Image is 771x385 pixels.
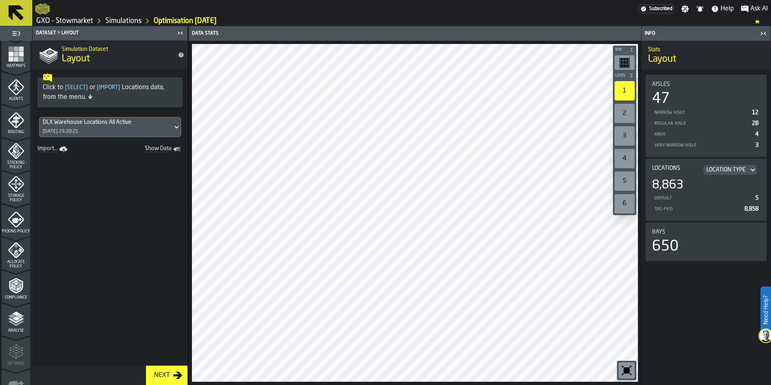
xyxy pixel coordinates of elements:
h2: Sub Title [648,45,764,53]
div: button-toolbar-undefined [613,102,636,125]
div: Dataset > Layout [34,30,175,36]
a: link-to-/wh/i/1f322264-80fa-4175-88bb-566e6213dfa5 [105,17,142,25]
span: ] [118,85,120,90]
div: StatList-item-DEFAULT [652,192,760,203]
div: stat- [646,159,767,221]
span: Ask AI [750,4,768,14]
div: title-Layout [642,41,771,70]
div: Locations [652,165,698,175]
header: Data Stats [189,26,641,41]
div: DropdownMenuValue-7ec28bf0-96f1-46ce-b11e-fd0d3188325f [43,119,169,126]
div: StatList-item-Regular Aisle [652,118,760,129]
div: DropdownMenuValue-LOCATION_RACKING_TYPE [706,167,746,173]
div: Info [643,31,758,36]
span: Agents [2,97,30,101]
a: link-to-/wh/i/1f322264-80fa-4175-88bb-566e6213dfa5/settings/billing [638,4,674,13]
div: 3 [615,126,635,146]
span: Routing [2,130,30,134]
span: 8,858 [744,206,758,212]
li: menu Compliance [2,270,30,302]
label: button-toggle-Close me [175,28,186,38]
span: Optimise [2,362,30,366]
div: Title [652,81,760,88]
span: 12 [752,110,758,115]
div: Click to or Locations data, from the menu. [43,83,177,102]
div: 4 [615,149,635,168]
li: menu Routing [2,105,30,137]
span: Picking Policy [2,229,30,234]
div: button-toolbar-undefined [613,170,636,192]
label: button-toggle-Notifications [693,5,707,13]
span: Compliance [2,295,30,300]
span: Analyse [2,329,30,333]
div: title-Layout [33,40,188,69]
div: StatList-item-Very Narrow Aisle [652,140,760,151]
li: menu Optimise [2,336,30,368]
span: 5 [755,195,758,201]
div: DropdownMenuValue-LOCATION_RACKING_TYPE [702,165,758,175]
button: button-Next [146,366,188,385]
a: logo-header [35,2,50,16]
span: Level [614,73,627,78]
div: TAG-FIFO [654,207,741,212]
div: button-toolbar-undefined [617,361,636,380]
span: Import [95,85,122,90]
a: logo-header [194,364,239,380]
div: DropdownMenuValue-7ec28bf0-96f1-46ce-b11e-fd0d3188325f[DATE] 23:20:21 [39,117,181,137]
span: Aisles [652,81,670,88]
a: link-to-/wh/i/1f322264-80fa-4175-88bb-566e6213dfa5 [36,17,93,25]
div: Area [654,132,752,137]
svg: Reset zoom and position [620,364,633,377]
header: Dataset > Layout [33,26,188,40]
li: menu Stacking Policy [2,138,30,170]
li: menu Storage Policy [2,171,30,203]
span: Subscribed [649,6,672,12]
div: Title [652,165,760,175]
span: 28 [752,121,758,126]
div: Title [652,229,760,235]
div: [DATE] 23:20:21 [43,129,78,134]
span: 3 [755,142,758,148]
div: DEFAULT [654,196,752,201]
li: menu Agents [2,71,30,104]
button: button- [613,71,636,80]
div: button-toolbar-undefined [613,125,636,147]
div: StatList-item-Narrow Aisle [652,107,760,118]
label: button-toggle-Toggle Full Menu [2,28,30,39]
span: Show Data [117,145,171,153]
a: link-to-/wh/i/1f322264-80fa-4175-88bb-566e6213dfa5/simulations/cf3e6c0b-4827-491b-a3c9-4b44de306d54 [154,17,217,25]
div: 6 [615,194,635,213]
label: Need Help? [761,287,770,333]
span: Bays [652,229,665,235]
span: Allocate Policy [2,260,30,269]
button: button- [613,46,636,54]
div: Menu Subscription [638,4,674,13]
span: Select [63,85,90,90]
div: Very Narrow Aisle [654,143,752,148]
div: button-toolbar-undefined [613,147,636,170]
div: 650 [652,239,679,255]
span: Stacking Policy [2,161,30,169]
span: Help [721,4,734,14]
label: button-toggle-Close me [758,29,769,38]
nav: Breadcrumb [35,16,768,26]
span: Layout [648,53,676,66]
label: button-toggle-Settings [678,5,692,13]
div: StatList-item-TAG-FIFO [652,203,760,214]
div: StatList-item-Area [652,129,760,140]
label: button-toggle-Ask AI [738,4,771,14]
div: 8,863 [652,178,683,192]
div: button-toolbar-undefined [613,192,636,215]
div: 5 [615,172,635,191]
span: Bay [614,48,627,52]
span: [ [65,85,67,90]
div: Data Stats [190,31,416,36]
header: Info [642,26,771,41]
span: 4 [755,132,758,137]
div: 1 [615,81,635,100]
h2: Sub Title [62,44,171,52]
a: link-to-/wh/i/1f322264-80fa-4175-88bb-566e6213dfa5/import/layout/ [34,144,72,155]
